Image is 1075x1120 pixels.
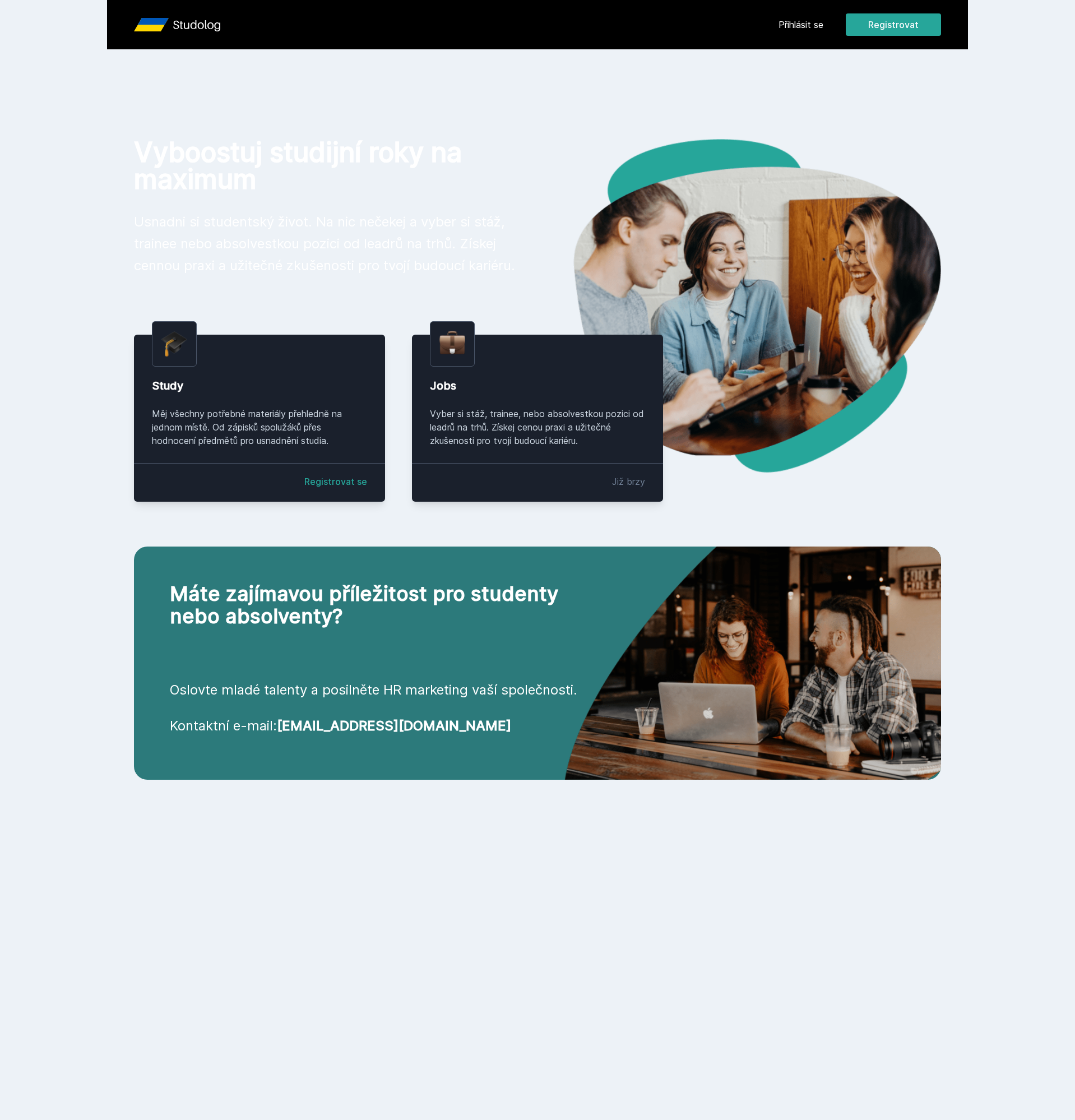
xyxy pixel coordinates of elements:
[170,717,600,735] p: Kontaktní e-mail:
[170,681,600,699] p: Oslovte mladé talenty a posilněte HR marketing vaší společnosti.
[152,407,367,447] div: Měj všechny potřebné materiály přehledně na jednom místě. Od zápisků spolužáků přes hodnocení pře...
[846,13,941,36] button: Registrovat
[439,328,465,357] img: briefcase.png
[277,718,511,734] a: [EMAIL_ADDRESS][DOMAIN_NAME]
[430,378,645,394] div: Jobs
[152,378,367,394] div: Study
[134,211,520,276] p: Usnadni si studentský život. Na nic nečekej a vyber si stáž, trainee nebo absolvestkou pozici od ...
[161,331,187,357] img: graduation-cap.png
[537,139,941,473] img: hero.png
[564,513,941,780] img: cta-hero.png
[170,582,600,627] h2: Máte zajímavou příležitost pro studenty nebo absolventy?
[134,139,520,193] h1: Vyboostuj studijní roky na maximum
[304,475,367,488] a: Registrovat se
[612,475,645,488] div: Již brzy
[430,407,645,447] div: Vyber si stáž, trainee, nebo absolvestkou pozici od leadrů na trhů. Získej cenou praxi a užitečné...
[779,18,823,31] a: Přihlásit se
